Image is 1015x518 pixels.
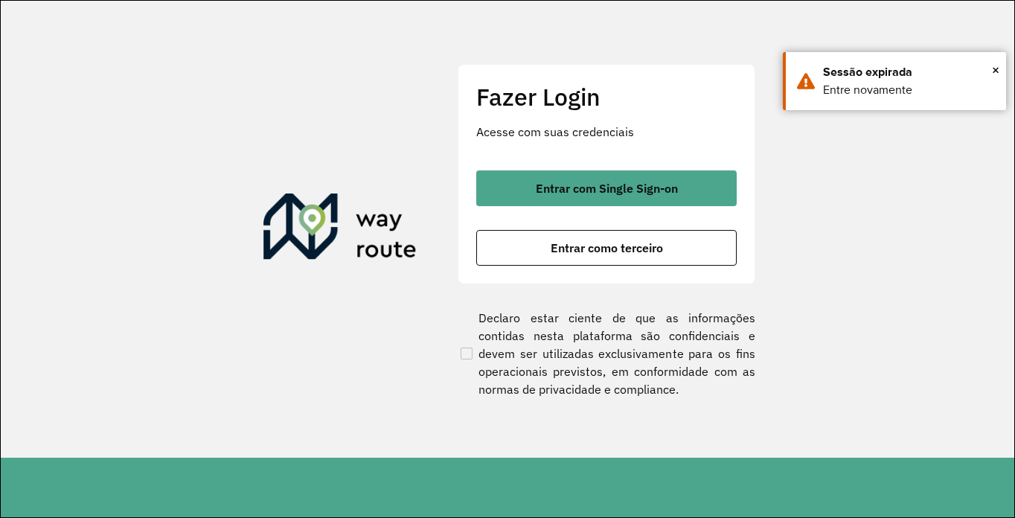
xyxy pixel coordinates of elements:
[551,242,663,254] span: Entrar como terceiro
[823,63,995,81] div: Sessão expirada
[476,230,737,266] button: button
[476,83,737,111] h2: Fazer Login
[536,182,678,194] span: Entrar com Single Sign-on
[476,123,737,141] p: Acesse com suas credenciais
[992,59,999,81] span: ×
[458,309,755,398] label: Declaro estar ciente de que as informações contidas nesta plataforma são confidenciais e devem se...
[823,81,995,99] div: Entre novamente
[476,170,737,206] button: button
[992,59,999,81] button: Close
[263,194,417,265] img: Roteirizador AmbevTech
